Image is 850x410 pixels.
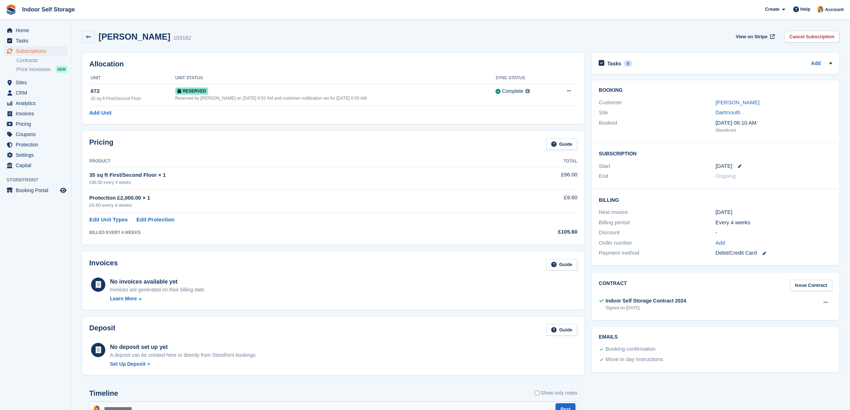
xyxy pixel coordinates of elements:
div: End [599,172,715,180]
div: Set Up Deposit [110,360,146,368]
a: Set Up Deposit [110,360,257,368]
span: Sites [16,77,59,87]
div: Booking confirmation [605,345,655,354]
a: menu [4,98,67,108]
div: Start [599,162,715,170]
a: Issue Contract [790,280,832,291]
span: Coupons [16,129,59,139]
a: menu [4,150,67,160]
div: Move in day instructions [605,355,663,364]
div: 35 sq ft First/Second Floor [91,95,175,102]
a: menu [4,109,67,119]
div: Storefront [715,127,832,134]
div: Indoor Self Storage Contract 2024 [605,297,686,305]
a: Learn More [110,295,206,302]
h2: [PERSON_NAME] [99,32,170,41]
h2: Invoices [89,259,118,271]
div: [DATE] 06:10 AM [715,119,832,127]
div: BILLED EVERY 4 WEEKS [89,229,487,236]
img: icon-info-grey-7440780725fd019a000dd9b08b2336e03edf1995a4989e88bcd33f0948082b44.svg [525,89,530,93]
span: Help [800,6,810,13]
th: Unit Status [175,72,496,84]
a: Guide [546,259,578,271]
div: Discount [599,229,715,237]
a: Add Unit [89,109,111,117]
h2: Billing [599,196,832,203]
div: £9.60 every 4 weeks [89,202,487,209]
a: Add [715,239,725,247]
a: View on Stripe [733,31,776,42]
h2: Subscription [599,150,832,157]
div: Reserved by [PERSON_NAME] on [DATE] 9:52 AM and customer notification set for [DATE] 6:00 AM. [175,95,496,101]
p: A deposit can be created here or directly from Storefront bookings. [110,351,257,359]
a: menu [4,46,67,56]
span: Settings [16,150,59,160]
a: Preview store [59,186,67,195]
span: Subscriptions [16,46,59,56]
a: Dartmouth [715,109,740,115]
span: Booking Portal [16,185,59,195]
div: Site [599,109,715,117]
span: Protection [16,140,59,150]
span: Capital [16,160,59,170]
a: Indoor Self Storage [19,4,78,15]
h2: Allocation [89,60,577,68]
time: 2025-08-25 00:00:00 UTC [715,162,732,170]
h2: Emails [599,334,832,340]
span: Ongoing [715,173,736,179]
span: Invoices [16,109,59,119]
a: Edit Unit Types [89,216,128,224]
div: NEW [56,66,67,73]
div: Learn More [110,295,137,302]
a: Guide [546,324,578,336]
a: menu [4,185,67,195]
div: Next invoice [599,208,715,216]
span: Analytics [16,98,59,108]
h2: Timeline [89,389,118,397]
a: Edit Protection [136,216,175,224]
span: Account [825,6,844,13]
div: Booked [599,119,715,134]
div: - [715,229,832,237]
h2: Booking [599,87,832,93]
span: Storefront [6,176,71,184]
div: No deposit set up yet [110,343,257,351]
a: Contracts [16,57,67,64]
span: Price increases [16,66,51,73]
a: menu [4,140,67,150]
span: Create [765,6,779,13]
span: Reserved [175,87,208,95]
a: Guide [546,138,578,150]
div: Every 4 weeks [715,219,832,227]
span: Pricing [16,119,59,129]
div: No invoices available yet [110,277,206,286]
div: Debit/Credit Card [715,249,832,257]
td: £96.00 [487,167,577,189]
h2: Contract [599,280,627,291]
label: Show only notes [535,389,578,397]
a: Price increases NEW [16,65,67,73]
div: Invoices are generated on their billing date. [110,286,206,294]
a: menu [4,36,67,46]
a: menu [4,119,67,129]
input: Show only notes [535,389,539,397]
div: Signed on [DATE] [605,305,686,311]
span: View on Stripe [736,33,768,40]
a: menu [4,77,67,87]
div: 35 sq ft First/Second Floor × 1 [89,171,487,179]
a: [PERSON_NAME] [715,99,759,105]
div: 672 [91,87,175,95]
th: Sync Status [496,72,552,84]
img: stora-icon-8386f47178a22dfd0bd8f6a31ec36ba5ce8667c1dd55bd0f319d3a0aa187defe.svg [6,4,16,15]
h2: Deposit [89,324,115,336]
h2: Tasks [607,60,621,67]
h2: Pricing [89,138,114,150]
th: Unit [89,72,175,84]
a: Cancel Subscription [784,31,839,42]
th: Product [89,156,487,167]
a: menu [4,160,67,170]
div: Billing period [599,219,715,227]
span: Tasks [16,36,59,46]
a: menu [4,88,67,98]
div: Order number [599,239,715,247]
